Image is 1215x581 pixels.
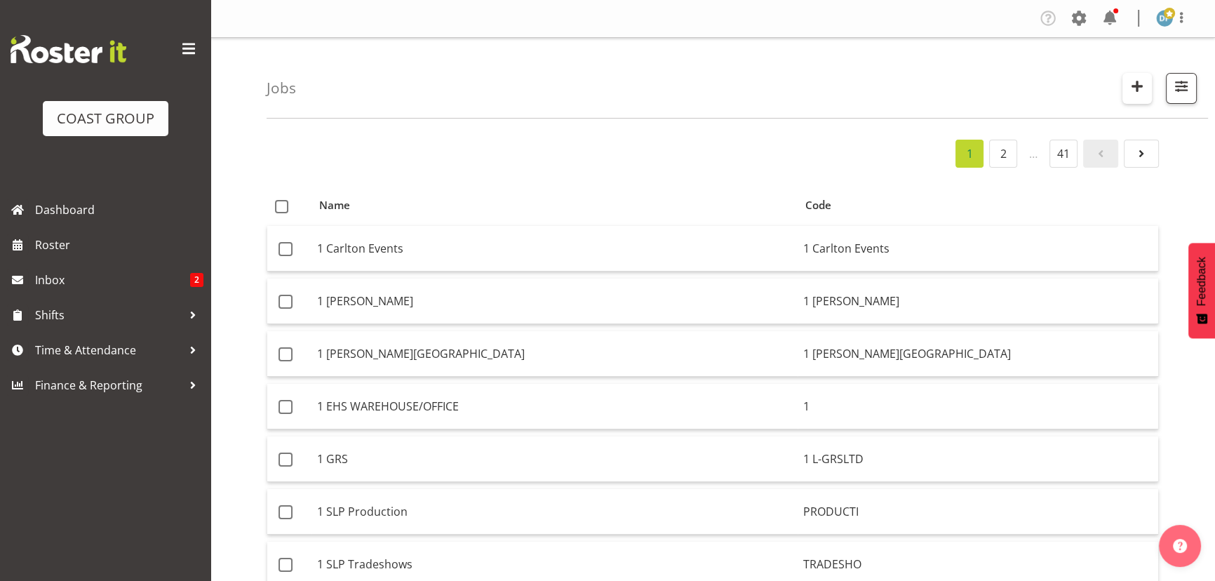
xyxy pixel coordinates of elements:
[11,35,126,63] img: Rosterit website logo
[57,108,154,129] div: COAST GROUP
[798,489,1158,535] td: PRODUCTI
[311,226,798,272] td: 1 Carlton Events
[989,140,1017,168] a: 2
[311,489,798,535] td: 1 SLP Production
[35,234,203,255] span: Roster
[267,80,296,96] h4: Jobs
[311,331,798,377] td: 1 [PERSON_NAME][GEOGRAPHIC_DATA]
[798,436,1158,482] td: 1 L-GRSLTD
[311,436,798,482] td: 1 GRS
[798,384,1158,429] td: 1
[35,199,203,220] span: Dashboard
[1173,539,1187,553] img: help-xxl-2.png
[35,269,190,290] span: Inbox
[319,197,350,213] span: Name
[1166,73,1197,104] button: Filter Jobs
[1195,257,1208,306] span: Feedback
[798,226,1158,272] td: 1 Carlton Events
[1049,140,1078,168] a: 41
[798,279,1158,324] td: 1 [PERSON_NAME]
[35,375,182,396] span: Finance & Reporting
[35,305,182,326] span: Shifts
[35,340,182,361] span: Time & Attendance
[190,273,203,287] span: 2
[311,384,798,429] td: 1 EHS WAREHOUSE/OFFICE
[311,279,798,324] td: 1 [PERSON_NAME]
[798,331,1158,377] td: 1 [PERSON_NAME][GEOGRAPHIC_DATA]
[1188,243,1215,338] button: Feedback - Show survey
[1122,73,1152,104] button: Create New Job
[1156,10,1173,27] img: david-forte1134.jpg
[805,197,831,213] span: Code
